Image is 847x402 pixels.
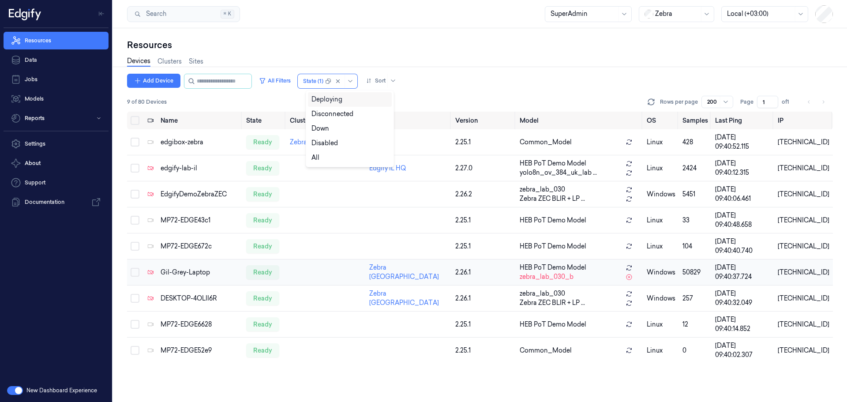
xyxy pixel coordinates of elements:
[682,190,708,199] div: 5451
[161,242,239,251] div: MP72-EDGE672c
[682,294,708,303] div: 257
[131,242,139,251] button: Select row
[311,95,342,104] div: Deploying
[455,346,513,355] div: 2.25.1
[516,112,643,129] th: Model
[131,294,139,303] button: Select row
[4,193,109,211] a: Documentation
[455,242,513,251] div: 2.25.1
[647,346,675,355] p: linux
[255,74,294,88] button: All Filters
[520,185,565,194] span: zebra_lab_030
[643,112,679,129] th: OS
[520,159,586,168] span: HEB PoT Demo Model
[131,164,139,173] button: Select row
[131,346,139,355] button: Select row
[715,237,771,255] div: [DATE] 09:40:40.740
[4,135,109,153] a: Settings
[647,294,675,303] p: windows
[715,263,771,282] div: [DATE] 09:40:37.724
[778,216,829,225] div: [TECHNICAL_ID]
[778,346,829,355] div: [TECHNICAL_ID]
[520,168,597,177] span: yolo8n_ov_384_uk_lab ...
[246,187,279,201] div: ready
[94,7,109,21] button: Toggle Navigation
[127,98,167,106] span: 9 of 80 Devices
[131,268,139,277] button: Select row
[246,317,279,331] div: ready
[4,154,109,172] button: About
[715,341,771,360] div: [DATE] 09:40:02.307
[782,98,796,106] span: of 1
[131,216,139,225] button: Select row
[660,98,698,106] p: Rows per page
[369,289,439,307] a: Zebra [GEOGRAPHIC_DATA]
[131,116,139,125] button: Select all
[778,268,829,277] div: [TECHNICAL_ID]
[682,320,708,329] div: 12
[455,138,513,147] div: 2.25.1
[142,9,166,19] span: Search
[4,32,109,49] a: Resources
[161,138,239,147] div: edgibox-zebra
[647,242,675,251] p: linux
[647,190,675,199] p: windows
[682,268,708,277] div: 50829
[131,138,139,147] button: Select row
[455,320,513,329] div: 2.25.1
[246,265,279,279] div: ready
[712,112,774,129] th: Last Ping
[647,320,675,329] p: linux
[161,320,239,329] div: MP72-EDGE6628
[311,109,353,119] div: Disconnected
[246,291,279,305] div: ready
[679,112,712,129] th: Samples
[520,263,586,272] span: HEB PoT Demo Model
[715,185,771,203] div: [DATE] 09:40:06.461
[157,57,182,66] a: Clusters
[127,6,240,22] button: Search⌘K
[366,112,452,129] th: Site
[369,164,406,172] a: Edgify IL HQ
[715,289,771,308] div: [DATE] 09:40:32.049
[189,57,203,66] a: Sites
[286,112,366,129] th: Cluster
[520,320,586,329] span: HEB PoT Demo Model
[778,294,829,303] div: [TECHNICAL_ID]
[520,138,572,147] span: Common_Model
[4,109,109,127] button: Reports
[774,112,833,129] th: IP
[715,211,771,229] div: [DATE] 09:40:48.658
[647,216,675,225] p: linux
[778,138,829,147] div: [TECHNICAL_ID]
[246,213,279,227] div: ready
[520,194,585,203] span: Zebra ZEC BLIR + LP ...
[246,343,279,357] div: ready
[161,190,239,199] div: EdgifyDemoZebraZEC
[131,320,139,329] button: Select row
[4,174,109,192] a: Support
[452,112,516,129] th: Version
[778,320,829,329] div: [TECHNICAL_ID]
[127,74,180,88] button: Add Device
[715,133,771,151] div: [DATE] 09:40:52.115
[682,242,708,251] div: 104
[778,242,829,251] div: [TECHNICAL_ID]
[715,315,771,334] div: [DATE] 09:40:14.852
[520,242,586,251] span: HEB PoT Demo Model
[4,71,109,88] a: Jobs
[161,216,239,225] div: MP72-EDGE43c1
[682,346,708,355] div: 0
[455,190,513,199] div: 2.26.2
[647,268,675,277] p: windows
[311,153,319,162] div: All
[246,239,279,253] div: ready
[778,164,829,173] div: [TECHNICAL_ID]
[311,124,329,133] div: Down
[369,263,439,281] a: Zebra [GEOGRAPHIC_DATA]
[290,138,307,146] a: Zebra
[647,138,675,147] p: linux
[520,346,572,355] span: Common_Model
[243,112,286,129] th: State
[520,298,585,308] span: Zebra ZEC BLIR + LP ...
